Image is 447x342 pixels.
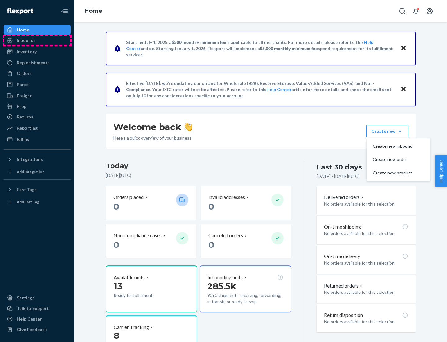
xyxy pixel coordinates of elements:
[106,224,196,258] button: Non-compliance cases 0
[17,316,42,322] div: Help Center
[126,80,395,99] p: Effective [DATE], we're updating our pricing for Wholesale (B2B), Reserve Storage, Value-Added Se...
[84,7,102,14] a: Home
[324,260,408,266] p: No orders available for this selection
[410,5,422,17] button: Open notifications
[373,144,413,148] span: Create new inbound
[4,155,71,164] button: Integrations
[17,27,29,33] div: Home
[435,155,447,187] button: Help Center
[4,167,71,177] a: Add Integration
[113,201,119,212] span: 0
[324,253,360,260] p: On-time delivery
[114,330,119,341] span: 8
[324,312,363,319] p: Return disposition
[423,5,436,17] button: Open account menu
[201,224,291,258] button: Canceled orders 0
[114,274,145,281] p: Available units
[114,281,122,291] span: 13
[17,81,30,88] div: Parcel
[368,140,429,153] button: Create new inbound
[373,157,413,162] span: Create new order
[4,134,71,144] a: Billing
[17,93,32,99] div: Freight
[200,265,291,312] button: Inbounding units285.5k9090 shipments receiving, forwarding, in transit, or ready to ship
[4,303,71,313] a: Talk to Support
[17,156,43,163] div: Integrations
[4,47,71,57] a: Inventory
[324,319,408,325] p: No orders available for this selection
[172,39,226,45] span: $500 monthly minimum fee
[400,85,408,94] button: Close
[7,8,33,14] img: Flexport logo
[4,80,71,90] a: Parcel
[113,135,192,141] p: Here’s a quick overview of your business
[208,201,214,212] span: 0
[317,162,362,172] div: Last 30 days
[324,289,408,295] p: No orders available for this selection
[184,122,192,131] img: hand-wave emoji
[113,232,162,239] p: Non-compliance cases
[17,295,34,301] div: Settings
[400,44,408,53] button: Close
[324,230,408,237] p: No orders available for this selection
[208,239,214,250] span: 0
[79,2,107,20] ol: breadcrumbs
[17,125,38,131] div: Reporting
[4,185,71,195] button: Fast Tags
[208,232,243,239] p: Canceled orders
[4,25,71,35] a: Home
[207,292,283,305] p: 9090 shipments receiving, forwarding, in transit, or ready to ship
[4,112,71,122] a: Returns
[324,194,365,201] button: Delivered orders
[207,274,243,281] p: Inbounding units
[17,70,32,76] div: Orders
[366,125,408,137] button: Create newCreate new inboundCreate new orderCreate new product
[368,153,429,166] button: Create new order
[324,201,408,207] p: No orders available for this selection
[17,103,26,109] div: Prep
[17,49,37,55] div: Inventory
[113,194,144,201] p: Orders placed
[373,171,413,175] span: Create new product
[17,114,33,120] div: Returns
[17,136,29,142] div: Billing
[58,5,71,17] button: Close Navigation
[17,326,47,333] div: Give Feedback
[4,101,71,111] a: Prep
[106,265,197,312] button: Available units13Ready for fulfillment
[4,123,71,133] a: Reporting
[114,324,149,331] p: Carrier Tracking
[4,91,71,101] a: Freight
[4,197,71,207] a: Add Fast Tag
[17,169,44,174] div: Add Integration
[324,223,361,230] p: On-time shipping
[17,60,50,66] div: Replenishments
[201,186,291,220] button: Invalid addresses 0
[113,239,119,250] span: 0
[396,5,409,17] button: Open Search Box
[113,121,192,132] h1: Welcome back
[17,305,49,312] div: Talk to Support
[17,199,39,205] div: Add Fast Tag
[126,39,395,58] p: Starting July 1, 2025, a is applicable to all merchants. For more details, please refer to this a...
[17,187,37,193] div: Fast Tags
[4,58,71,68] a: Replenishments
[4,314,71,324] a: Help Center
[106,172,291,178] p: [DATE] ( UTC )
[317,173,359,179] p: [DATE] - [DATE] ( UTC )
[324,282,363,289] button: Returned orders
[4,293,71,303] a: Settings
[208,194,245,201] p: Invalid addresses
[114,292,171,298] p: Ready for fulfillment
[4,68,71,78] a: Orders
[207,281,236,291] span: 285.5k
[17,37,36,44] div: Inbounds
[106,186,196,220] button: Orders placed 0
[260,46,318,51] span: $5,000 monthly minimum fee
[4,35,71,45] a: Inbounds
[4,325,71,335] button: Give Feedback
[106,161,291,171] h3: Today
